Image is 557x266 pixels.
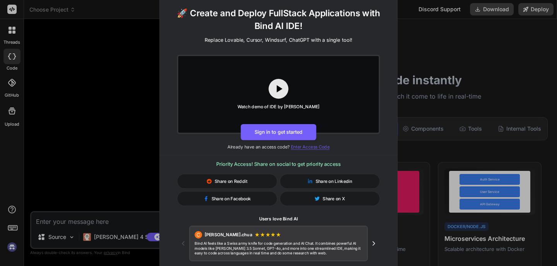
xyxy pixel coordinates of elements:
[276,231,281,238] span: ★
[195,241,362,256] p: Bind AI feels like a Swiss army knife for code generation and AI Chat. It combines powerful AI mo...
[177,216,380,222] h1: Users love Bind AI
[265,231,271,238] span: ★
[160,144,397,150] p: Already have an access code?
[255,231,260,238] span: ★
[237,104,320,110] div: Watch demo of IDE by [PERSON_NAME]
[205,232,252,238] span: [PERSON_NAME].chua
[195,231,202,238] div: C
[323,195,345,201] span: Share on X
[205,36,352,43] p: Replace Lovable, Cursor, Windsurf, ChatGPT with a single tool!
[212,195,251,201] span: Share on Facebook
[177,237,190,249] button: Previous testimonial
[367,237,380,249] button: Next testimonial
[316,178,352,184] span: Share on Linkedin
[260,231,265,238] span: ★
[241,124,316,140] button: Sign in to get started
[270,231,276,238] span: ★
[291,144,330,149] span: Enter Access Code
[169,6,387,32] h1: 🚀 Create and Deploy FullStack Applications with Bind AI IDE!
[177,160,380,167] h3: Priority Access! Share on social to get priority access
[215,178,248,184] span: Share on Reddit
